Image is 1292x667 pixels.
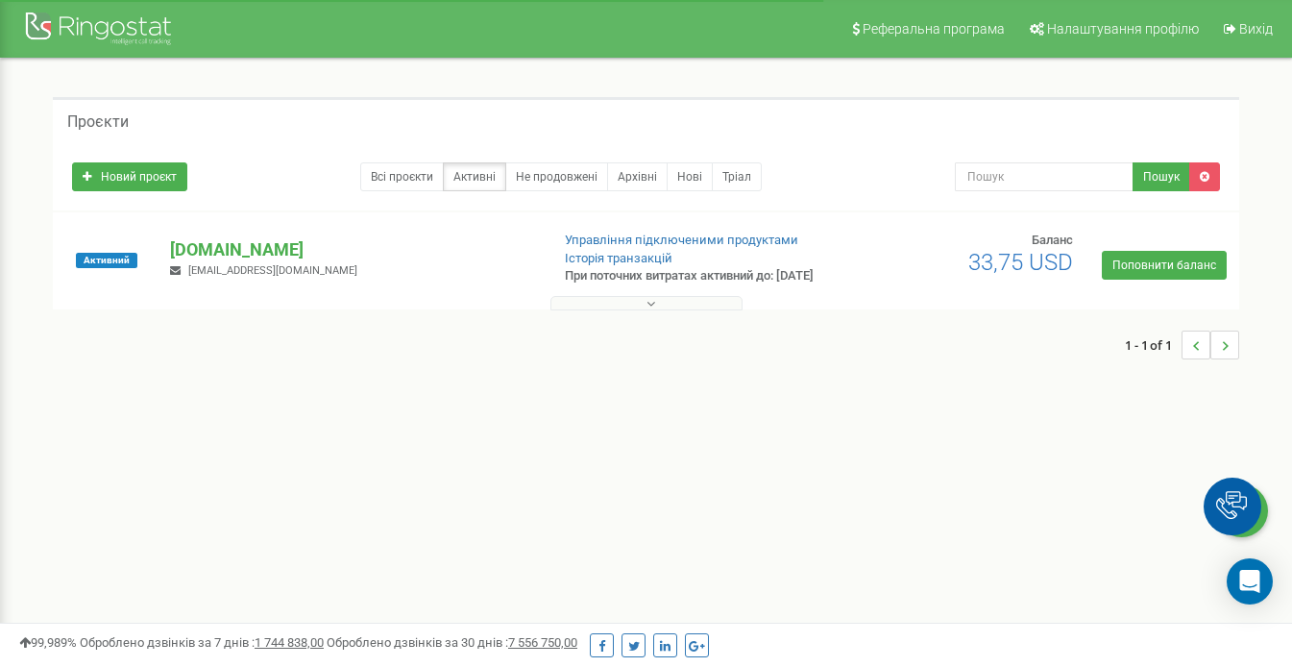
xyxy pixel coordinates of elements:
[1047,21,1199,37] span: Налаштування профілю
[80,635,324,650] span: Оброблено дзвінків за 7 днів :
[968,249,1073,276] span: 33,75 USD
[188,264,357,277] span: [EMAIL_ADDRESS][DOMAIN_NAME]
[955,162,1134,191] input: Пошук
[1032,233,1073,247] span: Баланс
[508,635,577,650] u: 7 556 750,00
[443,162,506,191] a: Активні
[255,635,324,650] u: 1 744 838,00
[505,162,608,191] a: Не продовжені
[19,635,77,650] span: 99,989%
[1102,251,1227,280] a: Поповнити баланс
[607,162,668,191] a: Архівні
[565,267,830,285] p: При поточних витратах активний до: [DATE]
[1125,311,1239,379] nav: ...
[1133,162,1190,191] button: Пошук
[712,162,762,191] a: Тріал
[72,162,187,191] a: Новий проєкт
[565,251,672,265] a: Історія транзакцій
[360,162,444,191] a: Всі проєкти
[1125,331,1182,359] span: 1 - 1 of 1
[170,237,533,262] p: [DOMAIN_NAME]
[565,233,798,247] a: Управління підключеними продуктами
[76,253,137,268] span: Активний
[863,21,1005,37] span: Реферальна програма
[1227,558,1273,605] div: Open Intercom Messenger
[1239,21,1273,37] span: Вихід
[327,635,577,650] span: Оброблено дзвінків за 30 днів :
[667,162,713,191] a: Нові
[67,113,129,131] h5: Проєкти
